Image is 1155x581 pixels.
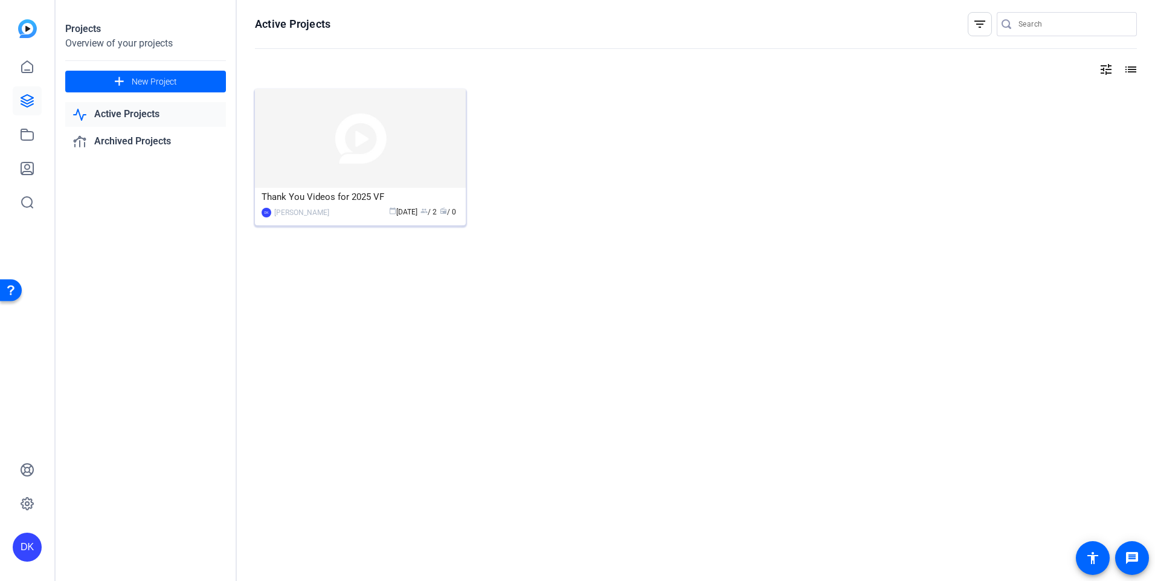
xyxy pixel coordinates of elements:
[389,208,417,216] span: [DATE]
[18,19,37,38] img: blue-gradient.svg
[420,207,428,214] span: group
[255,17,330,31] h1: Active Projects
[262,208,271,217] div: DK
[973,17,987,31] mat-icon: filter_list
[1125,551,1139,565] mat-icon: message
[13,533,42,562] div: DK
[440,207,447,214] span: radio
[65,22,226,36] div: Projects
[1018,17,1127,31] input: Search
[1099,62,1113,77] mat-icon: tune
[262,188,459,206] div: Thank You Videos for 2025 VF
[274,207,329,219] div: [PERSON_NAME]
[389,207,396,214] span: calendar_today
[132,75,177,88] span: New Project
[65,36,226,51] div: Overview of your projects
[65,102,226,127] a: Active Projects
[1086,551,1100,565] mat-icon: accessibility
[420,208,437,216] span: / 2
[440,208,456,216] span: / 0
[1122,62,1137,77] mat-icon: list
[65,71,226,92] button: New Project
[112,74,127,89] mat-icon: add
[65,129,226,154] a: Archived Projects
